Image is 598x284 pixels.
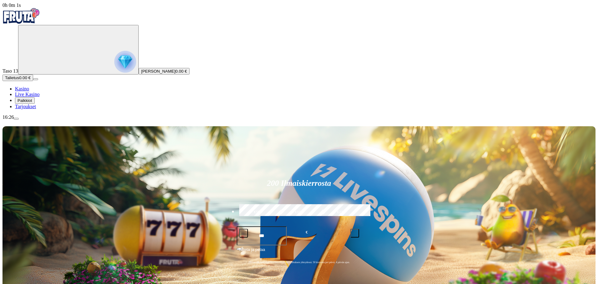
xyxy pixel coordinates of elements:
a: Kasino [15,86,29,91]
span: € [306,229,308,235]
span: Palkkiot [17,98,32,103]
button: [PERSON_NAME]0.00 € [139,68,190,75]
img: Fruta [2,8,40,24]
span: user session time [2,2,21,8]
span: Talletus [5,75,19,80]
label: €50 [238,203,276,221]
a: Live Kasino [15,92,40,97]
button: minus icon [239,229,248,238]
button: Palkkiot [15,97,35,104]
span: 0.00 € [19,75,31,80]
a: Fruta [2,19,40,25]
button: reward progress [18,25,139,75]
label: €250 [322,203,360,221]
span: € [242,246,244,250]
button: menu [33,78,38,80]
button: plus icon [350,229,359,238]
a: Tarjoukset [15,104,36,109]
span: [PERSON_NAME] [141,69,175,74]
span: Taso 13 [2,68,18,74]
span: 16:26 [2,114,14,120]
span: Talleta ja pelaa [239,247,265,258]
button: Talletusplus icon0.00 € [2,75,33,81]
button: Talleta ja pelaa [237,246,362,258]
nav: Main menu [2,86,596,109]
span: 0.00 € [175,69,187,74]
label: €150 [279,203,318,221]
img: reward progress [114,51,136,73]
button: menu [14,118,19,120]
nav: Primary [2,8,596,109]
